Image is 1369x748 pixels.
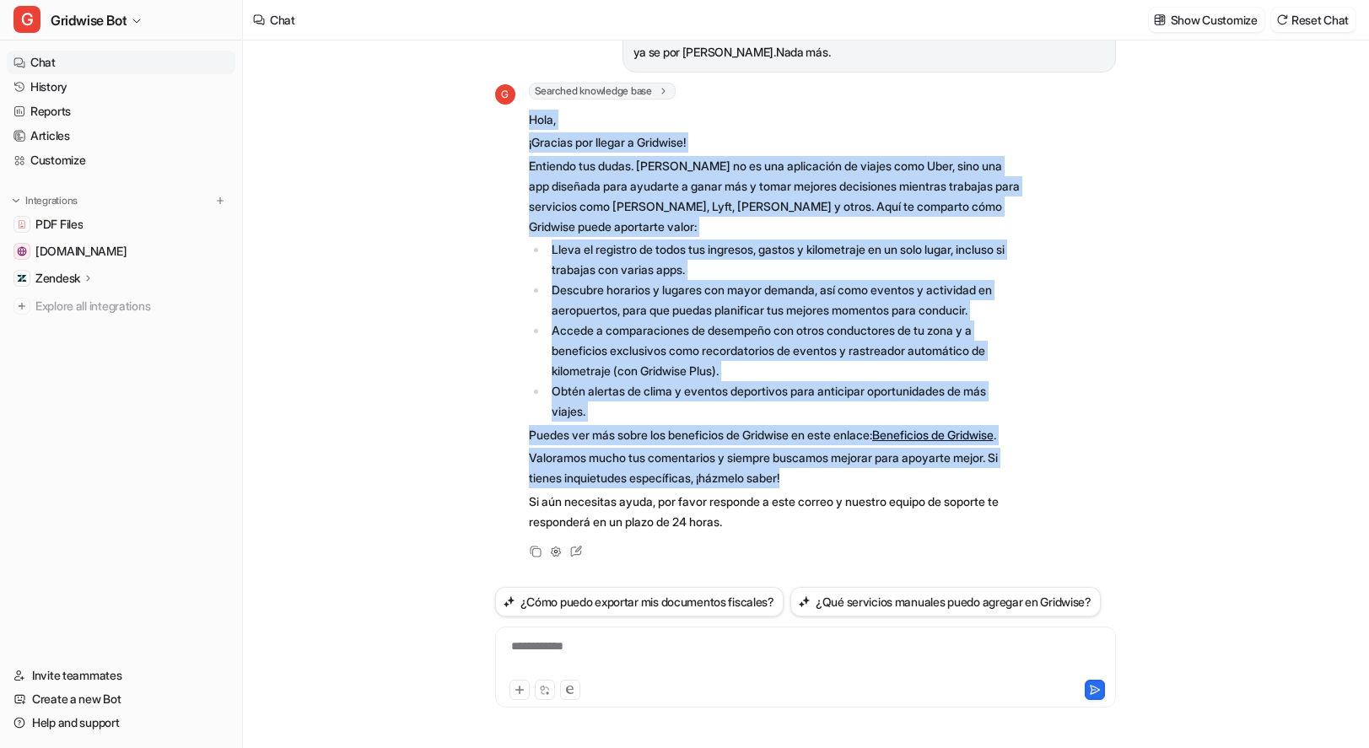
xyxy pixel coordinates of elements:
[1154,13,1166,26] img: customize
[547,280,1022,320] li: Descubre horarios y lugares con mayor demanda, así como eventos y actividad en aeropuertos, para ...
[214,195,226,207] img: menu_add.svg
[7,213,235,236] a: PDF FilesPDF Files
[270,11,295,29] div: Chat
[7,664,235,687] a: Invite teammates
[13,298,30,315] img: explore all integrations
[35,243,127,260] span: [DOMAIN_NAME]
[1149,8,1264,32] button: Show Customize
[7,75,235,99] a: History
[7,711,235,735] a: Help and support
[529,83,676,100] span: Searched knowledge base
[7,124,235,148] a: Articles
[495,587,784,616] button: ¿Cómo puedo exportar mis documentos fiscales?
[7,148,235,172] a: Customize
[7,687,235,711] a: Create a new Bot
[529,132,1022,153] p: ¡Gracias por llegar a Gridwise!
[495,84,515,105] span: G
[17,273,27,283] img: Zendesk
[529,156,1022,237] p: Entiendo tus dudas. [PERSON_NAME] no es una aplicación de viajes como Uber, sino una app diseñada...
[25,194,78,207] p: Integrations
[13,6,40,33] span: G
[35,216,83,233] span: PDF Files
[35,293,229,320] span: Explore all integrations
[17,246,27,256] img: gridwise.io
[7,294,235,318] a: Explore all integrations
[790,587,1101,616] button: ¿Qué servicios manuales puedo agregar en Gridwise?
[7,239,235,263] a: gridwise.io[DOMAIN_NAME]
[529,110,1022,130] p: Hola,
[529,425,1022,445] p: Puedes ver más sobre los beneficios de Gridwise en este enlace: .
[547,320,1022,381] li: Accede a comparaciones de desempeño con otros conductores de tu zona y a beneficios exclusivos co...
[17,219,27,229] img: PDF Files
[529,448,1022,488] p: Valoramos mucho tus comentarios y siempre buscamos mejorar para apoyarte mejor. Si tienes inquiet...
[1276,13,1288,26] img: reset
[7,51,235,74] a: Chat
[547,381,1022,422] li: Obtén alertas de clima y eventos deportivos para anticipar oportunidades de más viajes.
[872,428,994,442] a: Beneficios de Gridwise
[51,8,127,32] span: Gridwise Bot
[7,100,235,123] a: Reports
[1171,11,1258,29] p: Show Customize
[547,239,1022,280] li: Lleva el registro de todos tus ingresos, gastos y kilometraje en un solo lugar, incluso si trabaj...
[529,492,1022,532] p: Si aún necesitas ayuda, por favor responde a este correo y nuestro equipo de soporte te responder...
[7,192,83,209] button: Integrations
[1271,8,1356,32] button: Reset Chat
[10,195,22,207] img: expand menu
[35,270,80,287] p: Zendesk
